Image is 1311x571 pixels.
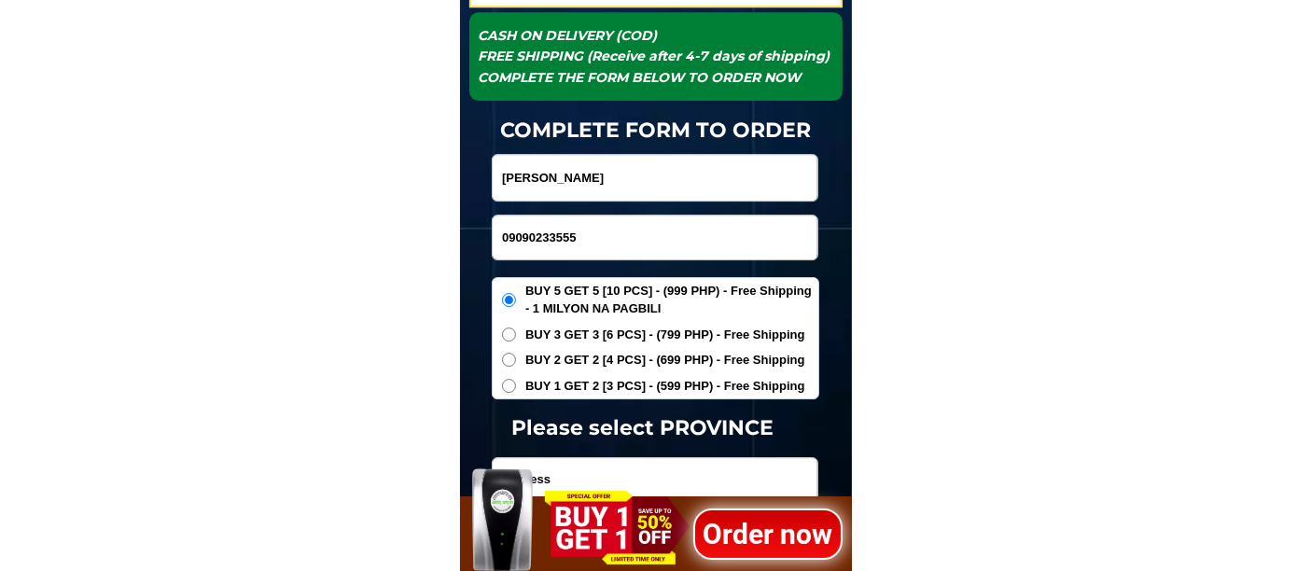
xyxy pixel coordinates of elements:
[502,293,516,307] input: BUY 5 GET 5 [10 PCS] - (999 PHP) - Free Shipping - 1 MILYON NA PAGBILI
[447,412,839,443] h1: Please select PROVINCE
[460,115,852,146] h1: COMPLETE FORM TO ORDER
[502,327,516,341] input: BUY 3 GET 3 [6 PCS] - (799 PHP) - Free Shipping
[525,326,805,344] span: BUY 3 GET 3 [6 PCS] - (799 PHP) - Free Shipping
[693,513,843,555] h1: Order now
[493,155,817,201] input: Input full_name
[493,458,817,500] input: Input address
[525,351,805,369] span: BUY 2 GET 2 [4 PCS] - (699 PHP) - Free Shipping
[479,25,833,88] h1: CASH ON DELIVERY (COD) FREE SHIPPING (Receive after 4-7 days of shipping) COMPLETE THE FORM BELOW...
[493,216,817,259] input: Input phone_number
[525,377,805,396] span: BUY 1 GET 2 [3 PCS] - (599 PHP) - Free Shipping
[502,379,516,393] input: BUY 1 GET 2 [3 PCS] - (599 PHP) - Free Shipping
[525,282,818,318] span: BUY 5 GET 5 [10 PCS] - (999 PHP) - Free Shipping - 1 MILYON NA PAGBILI
[502,353,516,367] input: BUY 2 GET 2 [4 PCS] - (699 PHP) - Free Shipping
